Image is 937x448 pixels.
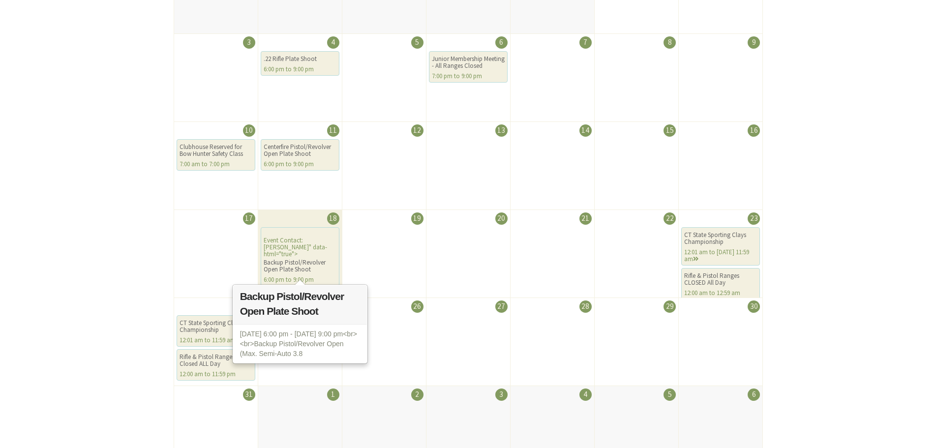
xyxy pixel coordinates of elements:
div: CT State Sporting Clays Championship [180,320,252,333]
div: 4 [327,36,339,49]
div: 5 [664,388,676,401]
div: 30 [748,300,760,313]
div: 7 [579,36,592,49]
div: 16 [748,124,760,137]
div: 9 [748,36,760,49]
div: 12:00 am to 12:59 am [684,290,757,297]
div: 20 [495,212,508,225]
div: 21 [579,212,592,225]
div: 18 [327,212,339,225]
div: 2 [411,388,423,401]
div: 14 [579,124,592,137]
div: Clubhouse Reserved for Bow Hunter Safety Class [180,144,252,157]
div: 19 [411,212,423,225]
div: 7:00 am to 7:00 pm [180,161,252,168]
div: 31 [243,388,255,401]
div: 12:00 am to 11:59 pm [180,371,252,378]
div: 10 [243,124,255,137]
div: 23 [748,212,760,225]
div: 6 [748,388,760,401]
div: 13 [495,124,508,137]
div: Junior Membership Meeting - All Ranges Closed [432,56,505,69]
div: 15 [664,124,676,137]
div: 11 [327,124,339,137]
div: 4 [579,388,592,401]
div: 27 [495,300,508,313]
div: 12 [411,124,423,137]
div: 8 [664,36,676,49]
div: 17 [243,212,255,225]
div: Event Contact: [PERSON_NAME]" data-html="true"> [261,227,339,286]
div: 3 [243,36,255,49]
div: 6:00 pm to 9:00 pm [264,276,336,283]
div: 6 [495,36,508,49]
div: 6:00 pm to 9:00 pm [264,66,336,73]
div: Rifle & Pistol Ranges Closed ALL Day [180,354,252,367]
div: 7:00 pm to 9:00 pm [432,73,505,80]
div: 6:00 pm to 9:00 pm [264,161,336,168]
div: 3 [495,388,508,401]
div: .22 Rifle Plate Shoot [264,56,336,62]
div: 29 [664,300,676,313]
div: 28 [579,300,592,313]
div: Centerfire Pistol/Revolver Open Plate Shoot [264,144,336,157]
div: 12:01 am to [DATE] 11:59 am [684,249,757,263]
div: 22 [664,212,676,225]
div: 12:01 am to 11:59 am [180,337,252,344]
div: Backup Pistol/Revolver Open Plate Shoot [264,259,336,273]
div: Rifle & Pistol Ranges CLOSED All Day [684,272,757,286]
div: CT State Sporting Clays Championship [684,232,757,245]
div: 5 [411,36,423,49]
h3: Backup Pistol/Revolver Open Plate Shoot [233,285,367,325]
div: 1 [327,388,339,401]
div: 26 [411,300,423,313]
